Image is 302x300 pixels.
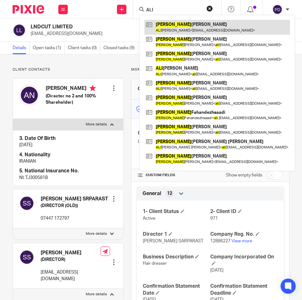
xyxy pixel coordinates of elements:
p: More details [86,292,107,297]
h4: Company Incorporated On [210,254,278,267]
span: [DATE] [210,268,224,273]
p: 07447 172797 [41,215,108,222]
p: [EMAIL_ADDRESS][DOMAIN_NAME] [31,31,204,37]
h4: Director 1 [143,231,210,238]
p: [DATE] [19,142,117,148]
h4: [PERSON_NAME] [41,250,101,256]
a: Closed tasks (9) [103,42,138,54]
h4: Client type [138,130,210,136]
i: Primary [90,85,96,91]
h4: 4. Nationality [19,152,117,158]
h4: Business Description [143,254,210,260]
span: 12 [167,190,172,197]
h5: (DIRECTOR) [41,257,101,263]
p: More details [131,67,289,72]
p: More details [86,231,107,236]
img: svg%3E [19,85,39,105]
h4: [PERSON_NAME] SRPARAST [41,196,108,202]
h4: Confirmation Statement Deadline [210,283,278,297]
img: svg%3E [13,24,26,37]
span: 971 [210,216,218,221]
img: Pixie [13,5,44,14]
h5: (DIRECTOR (OLD)) [41,203,108,209]
p: IRANIAN [19,158,117,164]
a: Open tasks (1) [33,42,65,54]
button: Clear [206,5,213,12]
h4: 2- Client ID [210,208,278,215]
p: [EMAIL_ADDRESS][DOMAIN_NAME] [41,269,101,282]
input: Search [146,8,202,13]
h4: CUSTOM FIELDS [138,173,210,178]
h4: 3. Date Of Birth [19,135,117,142]
span: General [142,190,161,197]
span: Hair dresser [143,261,167,266]
h4: 5. National Insurance No. [19,168,117,174]
a: View more [231,239,252,243]
h5: (Director no 2 and 100% Shareholder) [46,93,111,106]
h4: 1- Client Status [143,208,210,215]
span: 12886227 [210,239,230,243]
p: Limited Company [138,138,210,145]
img: svg%3E [19,250,34,265]
p: More details [86,122,107,127]
p: Master code for secure communications and files [136,103,228,116]
h4: Confirmation Statement Date [143,283,210,297]
h4: [PERSON_NAME] [46,85,111,93]
p: NI: TJ300581B [19,175,117,181]
img: svg%3E [272,4,282,14]
span: Active [143,216,155,221]
h4: Company Reg. No. [210,231,278,238]
label: Show empty fields [226,172,262,178]
p: Client contacts [13,67,124,72]
a: Details [13,42,30,54]
img: svg%3E [19,196,34,211]
span: [PERSON_NAME] SARPARAST [143,239,203,243]
h2: LNDCUT LIMITED [31,24,169,30]
a: Client tasks (0) [68,42,100,54]
h3: Client manager [138,86,170,92]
